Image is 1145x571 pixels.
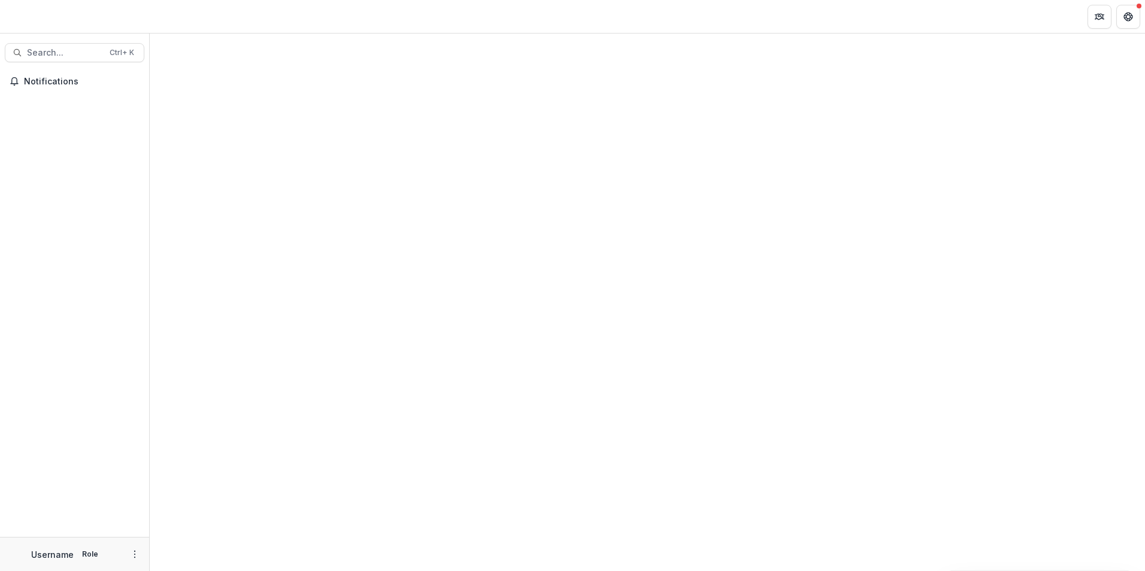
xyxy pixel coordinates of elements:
button: Get Help [1116,5,1140,29]
div: Ctrl + K [107,46,137,59]
p: Role [78,549,102,560]
p: Username [31,548,74,561]
span: Search... [27,48,102,58]
button: Search... [5,43,144,62]
button: Partners [1088,5,1111,29]
button: Notifications [5,72,144,91]
span: Notifications [24,77,140,87]
nav: breadcrumb [155,8,205,25]
button: More [128,547,142,561]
